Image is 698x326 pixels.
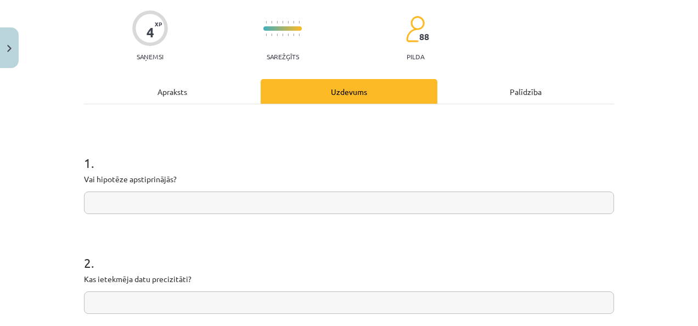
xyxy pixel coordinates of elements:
img: icon-short-line-57e1e144782c952c97e751825c79c345078a6d821885a25fce030b3d8c18986b.svg [282,33,283,36]
h1: 1 . [84,136,614,170]
div: Uzdevums [261,79,437,104]
p: Kas ietekmēja datu precizitāti? [84,273,614,285]
p: Saņemsi [132,53,168,60]
img: icon-short-line-57e1e144782c952c97e751825c79c345078a6d821885a25fce030b3d8c18986b.svg [293,33,294,36]
img: icon-short-line-57e1e144782c952c97e751825c79c345078a6d821885a25fce030b3d8c18986b.svg [277,33,278,36]
img: icon-short-line-57e1e144782c952c97e751825c79c345078a6d821885a25fce030b3d8c18986b.svg [288,21,289,24]
img: icon-short-line-57e1e144782c952c97e751825c79c345078a6d821885a25fce030b3d8c18986b.svg [293,21,294,24]
p: Vai hipotēze apstiprinājās? [84,173,614,185]
img: icon-close-lesson-0947bae3869378f0d4975bcd49f059093ad1ed9edebbc8119c70593378902aed.svg [7,45,12,52]
img: icon-short-line-57e1e144782c952c97e751825c79c345078a6d821885a25fce030b3d8c18986b.svg [271,33,272,36]
span: XP [155,21,162,27]
img: icon-short-line-57e1e144782c952c97e751825c79c345078a6d821885a25fce030b3d8c18986b.svg [282,21,283,24]
img: icon-short-line-57e1e144782c952c97e751825c79c345078a6d821885a25fce030b3d8c18986b.svg [271,21,272,24]
p: Sarežģīts [267,53,299,60]
p: pilda [407,53,424,60]
img: icon-short-line-57e1e144782c952c97e751825c79c345078a6d821885a25fce030b3d8c18986b.svg [299,21,300,24]
img: icon-short-line-57e1e144782c952c97e751825c79c345078a6d821885a25fce030b3d8c18986b.svg [299,33,300,36]
img: icon-short-line-57e1e144782c952c97e751825c79c345078a6d821885a25fce030b3d8c18986b.svg [266,21,267,24]
h1: 2 . [84,236,614,270]
img: icon-short-line-57e1e144782c952c97e751825c79c345078a6d821885a25fce030b3d8c18986b.svg [288,33,289,36]
span: 88 [419,32,429,42]
div: 4 [147,25,154,40]
div: Apraksts [84,79,261,104]
img: icon-short-line-57e1e144782c952c97e751825c79c345078a6d821885a25fce030b3d8c18986b.svg [277,21,278,24]
img: icon-short-line-57e1e144782c952c97e751825c79c345078a6d821885a25fce030b3d8c18986b.svg [266,33,267,36]
img: students-c634bb4e5e11cddfef0936a35e636f08e4e9abd3cc4e673bd6f9a4125e45ecb1.svg [406,15,425,43]
div: Palīdzība [437,79,614,104]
